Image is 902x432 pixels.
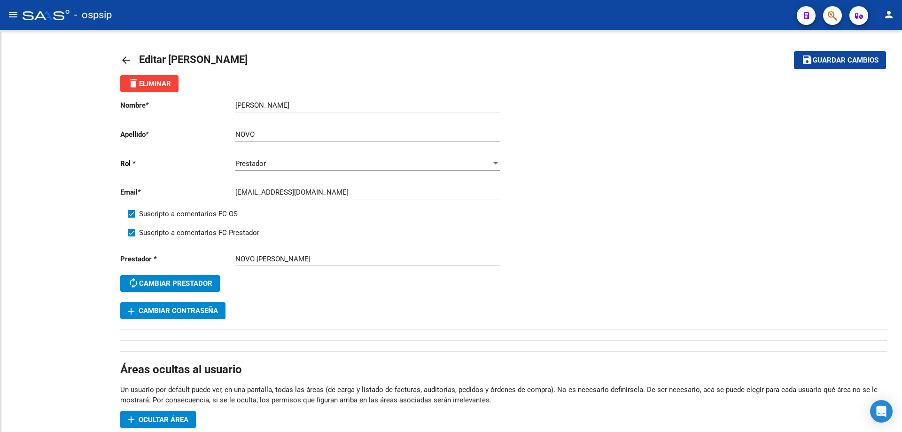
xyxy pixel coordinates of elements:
mat-icon: add [125,414,137,425]
span: Suscripto a comentarios FC Prestador [139,227,259,238]
p: Prestador * [120,254,235,264]
span: - ospsip [74,5,112,25]
mat-icon: arrow_back [120,55,132,66]
span: Suscripto a comentarios FC OS [139,208,238,220]
button: Guardar cambios [794,51,886,69]
mat-icon: person [883,9,894,20]
div: Open Intercom Messenger [870,400,893,423]
span: Prestador [235,159,266,168]
mat-icon: menu [8,9,19,20]
button: Ocultar área [120,411,196,428]
span: Editar [PERSON_NAME] [139,54,248,65]
p: Email [120,187,235,197]
span: Eliminar [128,79,171,88]
h1: Áreas ocultas al usuario [120,362,887,377]
mat-icon: delete [128,78,139,89]
span: Ocultar área [139,416,188,424]
button: Eliminar [120,75,179,92]
mat-icon: save [801,54,813,65]
mat-icon: autorenew [128,277,139,289]
button: Cambiar prestador [120,275,220,292]
button: Cambiar Contraseña [120,302,225,319]
p: Un usuario por default puede ver, en una pantalla, todas las áreas (de carga y listado de factura... [120,385,887,405]
p: Rol * [120,158,235,169]
p: Apellido [120,129,235,140]
span: Cambiar Contraseña [128,306,218,315]
span: Cambiar prestador [128,279,212,288]
span: Guardar cambios [813,56,879,65]
p: Nombre [120,100,235,110]
mat-icon: add [125,306,137,317]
